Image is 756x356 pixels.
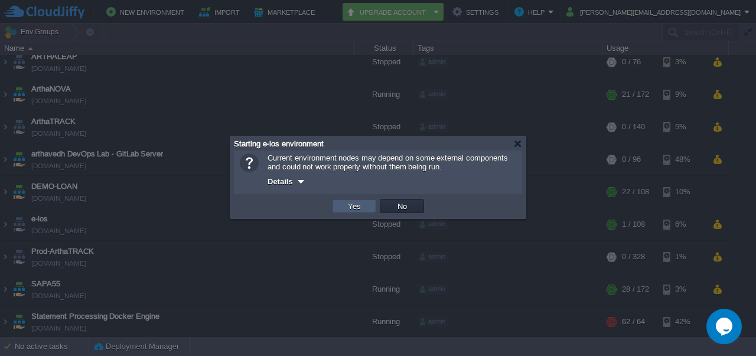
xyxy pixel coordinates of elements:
[344,201,364,211] button: Yes
[394,201,410,211] button: No
[706,309,744,344] iframe: chat widget
[268,153,508,171] span: Current environment nodes may depend on some external components and could not work properly with...
[268,177,293,186] span: Details
[234,139,324,148] span: Starting e-los environment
